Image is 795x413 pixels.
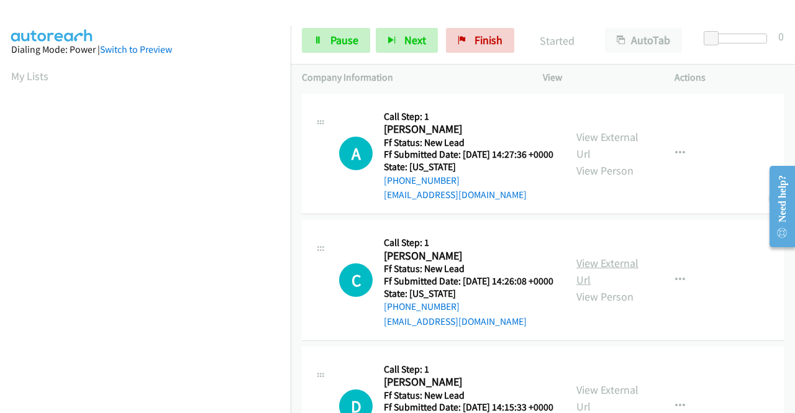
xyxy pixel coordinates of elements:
[404,33,426,47] span: Next
[384,263,553,275] h5: Ff Status: New Lead
[302,70,520,85] p: Company Information
[100,43,172,55] a: Switch to Preview
[576,256,638,287] a: View External Url
[384,137,553,149] h5: Ff Status: New Lead
[339,263,373,297] h1: C
[376,28,438,53] button: Next
[576,163,634,178] a: View Person
[384,237,553,249] h5: Call Step: 1
[384,301,460,312] a: [PHONE_NUMBER]
[384,389,553,402] h5: Ff Status: New Lead
[11,42,279,57] div: Dialing Mode: Power |
[446,28,514,53] a: Finish
[384,148,553,161] h5: Ff Submitted Date: [DATE] 14:27:36 +0000
[11,69,48,83] a: My Lists
[384,122,550,137] h2: [PERSON_NAME]
[384,249,550,263] h2: [PERSON_NAME]
[543,70,652,85] p: View
[384,315,527,327] a: [EMAIL_ADDRESS][DOMAIN_NAME]
[302,28,370,53] a: Pause
[778,28,784,45] div: 0
[531,32,583,49] p: Started
[384,275,553,288] h5: Ff Submitted Date: [DATE] 14:26:08 +0000
[384,375,550,389] h2: [PERSON_NAME]
[339,137,373,170] div: The call is yet to be attempted
[384,111,553,123] h5: Call Step: 1
[384,189,527,201] a: [EMAIL_ADDRESS][DOMAIN_NAME]
[384,175,460,186] a: [PHONE_NUMBER]
[475,33,502,47] span: Finish
[576,130,638,161] a: View External Url
[384,161,553,173] h5: State: [US_STATE]
[384,363,553,376] h5: Call Step: 1
[710,34,767,43] div: Delay between calls (in seconds)
[384,288,553,300] h5: State: [US_STATE]
[605,28,682,53] button: AutoTab
[339,137,373,170] h1: A
[576,289,634,304] a: View Person
[675,70,784,85] p: Actions
[760,157,795,256] iframe: Resource Center
[330,33,358,47] span: Pause
[339,263,373,297] div: The call is yet to be attempted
